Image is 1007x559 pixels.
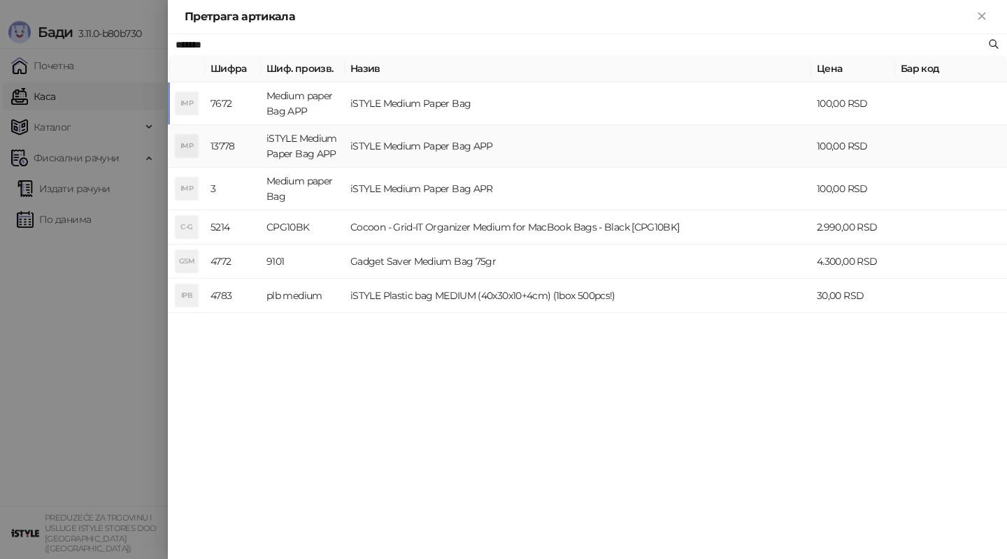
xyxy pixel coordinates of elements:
[176,177,198,200] div: IMP
[345,210,811,245] td: Cocoon - Grid-IT Organizer Medium for MacBook Bags - Black [CPG10BK]
[205,55,261,82] th: Шифра
[205,125,261,168] td: 13778
[345,168,811,210] td: iSTYLE Medium Paper Bag APR
[811,82,895,125] td: 100,00 RSD
[205,279,261,313] td: 4783
[261,125,345,168] td: iSTYLE Medium Paper Bag APP
[345,125,811,168] td: iSTYLE Medium Paper Bag APP
[261,245,345,279] td: 9101
[176,135,198,157] div: IMP
[261,168,345,210] td: Medium paper Bag
[261,210,345,245] td: CPG10BK
[811,125,895,168] td: 100,00 RSD
[176,284,198,307] div: IPB
[176,92,198,115] div: IMP
[345,245,811,279] td: Gadget Saver Medium Bag 75gr
[205,168,261,210] td: 3
[261,55,345,82] th: Шиф. произв.
[811,168,895,210] td: 100,00 RSD
[811,210,895,245] td: 2.990,00 RSD
[205,210,261,245] td: 5214
[811,279,895,313] td: 30,00 RSD
[811,55,895,82] th: Цена
[205,245,261,279] td: 4772
[205,82,261,125] td: 7672
[345,55,811,82] th: Назив
[895,55,1007,82] th: Бар код
[261,279,345,313] td: plb medium
[973,8,990,25] button: Close
[176,216,198,238] div: C-G
[185,8,973,25] div: Претрага артикала
[176,250,198,273] div: GSM
[811,245,895,279] td: 4.300,00 RSD
[345,279,811,313] td: iSTYLE Plastic bag MEDIUM (40x30x10+4cm) (1box 500pcs!)
[261,82,345,125] td: Medium paper Bag APP
[345,82,811,125] td: iSTYLE Medium Paper Bag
